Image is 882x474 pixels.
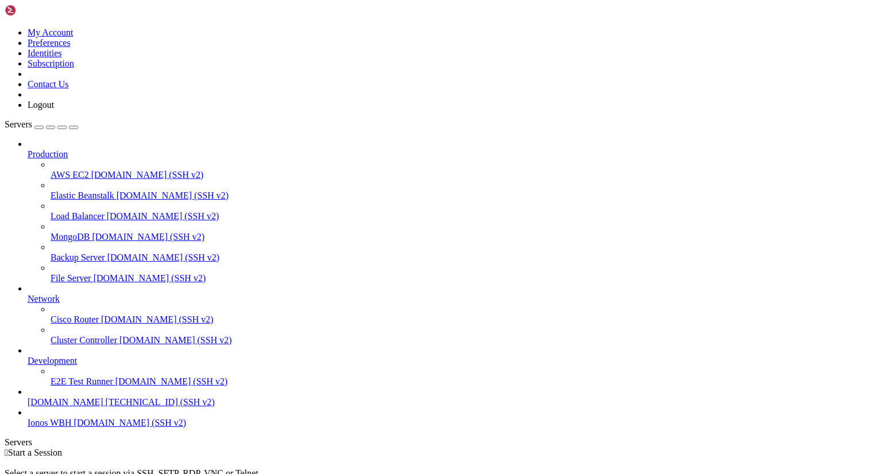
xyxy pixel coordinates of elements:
[51,191,877,201] a: Elastic Beanstalk [DOMAIN_NAME] (SSH v2)
[28,418,72,428] span: Ionos WBH
[51,160,877,180] li: AWS EC2 [DOMAIN_NAME] (SSH v2)
[117,191,229,200] span: [DOMAIN_NAME] (SSH v2)
[51,201,877,222] li: Load Balancer [DOMAIN_NAME] (SSH v2)
[51,263,877,283] li: File Server [DOMAIN_NAME] (SSH v2)
[107,211,219,221] span: [DOMAIN_NAME] (SSH v2)
[5,448,8,457] span: 
[8,448,62,457] span: Start a Session
[28,418,877,428] a: Ionos WBH [DOMAIN_NAME] (SSH v2)
[115,376,228,386] span: [DOMAIN_NAME] (SSH v2)
[51,304,877,325] li: Cisco Router [DOMAIN_NAME] (SSH v2)
[107,252,220,262] span: [DOMAIN_NAME] (SSH v2)
[51,273,877,283] a: File Server [DOMAIN_NAME] (SSH v2)
[94,273,206,283] span: [DOMAIN_NAME] (SSH v2)
[28,387,877,407] li: [DOMAIN_NAME] [TECHNICAL_ID] (SSH v2)
[51,314,99,324] span: Cisco Router
[28,48,62,58] a: Identities
[28,397,103,407] span: [DOMAIN_NAME]
[51,242,877,263] li: Backup Server [DOMAIN_NAME] (SSH v2)
[51,222,877,242] li: MongoDB [DOMAIN_NAME] (SSH v2)
[51,376,113,386] span: E2E Test Runner
[28,356,877,366] a: Development
[28,79,69,89] a: Contact Us
[28,28,73,37] a: My Account
[51,325,877,345] li: Cluster Controller [DOMAIN_NAME] (SSH v2)
[5,5,71,16] img: Shellngn
[51,180,877,201] li: Elastic Beanstalk [DOMAIN_NAME] (SSH v2)
[5,119,78,129] a: Servers
[51,335,877,345] a: Cluster Controller [DOMAIN_NAME] (SSH v2)
[51,170,877,180] a: AWS EC2 [DOMAIN_NAME] (SSH v2)
[51,252,877,263] a: Backup Server [DOMAIN_NAME] (SSH v2)
[51,376,877,387] a: E2E Test Runner [DOMAIN_NAME] (SSH v2)
[51,314,877,325] a: Cisco Router [DOMAIN_NAME] (SSH v2)
[51,211,877,222] a: Load Balancer [DOMAIN_NAME] (SSH v2)
[92,232,204,242] span: [DOMAIN_NAME] (SSH v2)
[51,273,91,283] span: File Server
[74,418,187,428] span: [DOMAIN_NAME] (SSH v2)
[28,59,74,68] a: Subscription
[106,397,215,407] span: [TECHNICAL_ID] (SSH v2)
[28,100,54,110] a: Logout
[51,211,105,221] span: Load Balancer
[5,437,877,448] div: Servers
[51,252,105,262] span: Backup Server
[28,294,877,304] a: Network
[28,356,77,366] span: Development
[51,232,877,242] a: MongoDB [DOMAIN_NAME] (SSH v2)
[28,407,877,428] li: Ionos WBH [DOMAIN_NAME] (SSH v2)
[51,170,89,180] span: AWS EC2
[101,314,214,324] span: [DOMAIN_NAME] (SSH v2)
[91,170,204,180] span: [DOMAIN_NAME] (SSH v2)
[119,335,232,345] span: [DOMAIN_NAME] (SSH v2)
[51,232,90,242] span: MongoDB
[28,294,60,304] span: Network
[51,335,117,345] span: Cluster Controller
[28,397,877,407] a: [DOMAIN_NAME] [TECHNICAL_ID] (SSH v2)
[28,149,877,160] a: Production
[28,345,877,387] li: Development
[51,366,877,387] li: E2E Test Runner [DOMAIN_NAME] (SSH v2)
[28,149,68,159] span: Production
[51,191,114,200] span: Elastic Beanstalk
[28,283,877,345] li: Network
[28,139,877,283] li: Production
[28,38,71,48] a: Preferences
[5,119,32,129] span: Servers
